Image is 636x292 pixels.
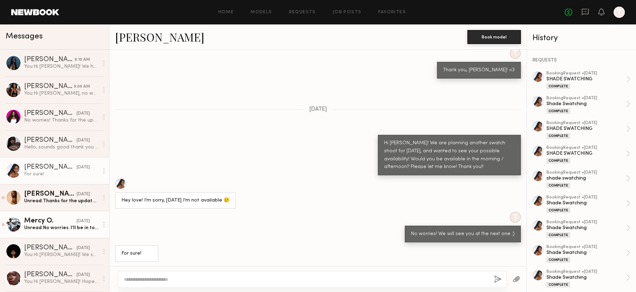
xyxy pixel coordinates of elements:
[546,195,626,200] div: booking Request • [DATE]
[546,245,626,249] div: booking Request • [DATE]
[24,83,74,90] div: [PERSON_NAME]
[546,158,570,163] div: Complete
[6,32,43,41] span: Messages
[467,30,521,44] button: Book model
[546,195,630,213] a: bookingRequest •[DATE]Shade SwatchingComplete
[24,251,99,258] div: You: Hi [PERSON_NAME]! We spoke too soon, we are no longer needing to conduct model swatching [DA...
[333,10,362,15] a: Job Posts
[546,225,626,231] div: Shade Swatching
[546,257,570,263] div: Complete
[250,10,272,15] a: Models
[24,117,99,124] div: No worries! Thanks for the updates 🤎
[546,76,626,82] div: SHADE SWATCHING
[546,71,630,89] a: bookingRequest •[DATE]SHADE SWATCHINGComplete
[378,10,406,15] a: Favorites
[24,164,77,171] div: [PERSON_NAME]
[24,218,77,225] div: Mercy O.
[24,110,77,117] div: [PERSON_NAME]
[24,144,99,151] div: Hello, sounds good thank you for letting me know
[74,83,90,90] div: 9:09 AM
[24,271,77,278] div: [PERSON_NAME]
[121,197,229,205] div: Hey love! I’m sorry, [DATE] I’m not available 🥲
[24,191,77,198] div: [PERSON_NAME]
[546,175,626,182] div: shade swatching
[24,278,99,285] div: You: Hi [PERSON_NAME]! Hope you're doing well! We are planning for another swatch shoot [DATE][DA...
[24,225,99,231] div: Unread: No worries. I’ll be in town until the 26th
[546,108,570,114] div: Complete
[546,270,626,274] div: booking Request • [DATE]
[546,146,626,150] div: booking Request • [DATE]
[546,83,570,89] div: Complete
[77,218,90,225] div: [DATE]
[546,121,630,139] a: bookingRequest •[DATE]SHADE SWATCHINGComplete
[115,29,204,44] a: [PERSON_NAME]
[77,191,90,198] div: [DATE]
[546,170,630,188] a: bookingRequest •[DATE]shade swatchingComplete
[532,34,630,42] div: History
[289,10,316,15] a: Requests
[546,146,630,163] a: bookingRequest •[DATE]SHADE SWATCHINGComplete
[384,139,515,171] div: Hi [PERSON_NAME]! We are planning another swatch shoot for [DATE], and wanted to see your possibl...
[77,110,90,117] div: [DATE]
[546,183,570,188] div: Complete
[24,137,77,144] div: [PERSON_NAME]
[546,270,630,287] a: bookingRequest •[DATE]Shade SwatchingComplete
[546,150,626,157] div: SHADE SWATCHING
[77,272,90,278] div: [DATE]
[24,90,99,97] div: You: Hi [PERSON_NAME], no worries! We will reach back out for the next one.
[546,245,630,263] a: bookingRequest •[DATE]Shade SwatchingComplete
[24,63,99,70] div: You: Hi [PERSON_NAME]! We had to reschedule, so we will reach back out once we have a new date!
[546,282,570,287] div: Complete
[546,232,570,238] div: Complete
[77,245,90,251] div: [DATE]
[546,133,570,139] div: Complete
[24,198,99,204] div: Unread: Thanks for the update! I look forward to hearing from you again 😊
[546,96,630,114] a: bookingRequest •[DATE]Shade SwatchingComplete
[546,249,626,256] div: Shade Swatching
[546,200,626,206] div: Shade Swatching
[309,107,327,112] span: [DATE]
[121,250,152,258] div: For sure!
[546,71,626,76] div: booking Request • [DATE]
[24,171,99,177] div: For sure!
[443,66,515,74] div: Thank you, [PERSON_NAME]! <3
[546,274,626,281] div: Shade Swatching
[77,137,90,144] div: [DATE]
[218,10,234,15] a: Home
[546,121,626,125] div: booking Request • [DATE]
[75,57,90,63] div: 9:10 AM
[546,96,626,101] div: booking Request • [DATE]
[532,58,630,63] div: REQUESTS
[24,56,75,63] div: [PERSON_NAME]
[467,34,521,39] a: Book model
[546,101,626,107] div: Shade Swatching
[546,125,626,132] div: SHADE SWATCHING
[546,220,626,225] div: booking Request • [DATE]
[77,164,90,171] div: [DATE]
[546,170,626,175] div: booking Request • [DATE]
[411,230,515,238] div: No worries! We will see you at the next one :)
[24,244,77,251] div: [PERSON_NAME]
[546,207,570,213] div: Complete
[614,7,625,18] a: T
[546,220,630,238] a: bookingRequest •[DATE]Shade SwatchingComplete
